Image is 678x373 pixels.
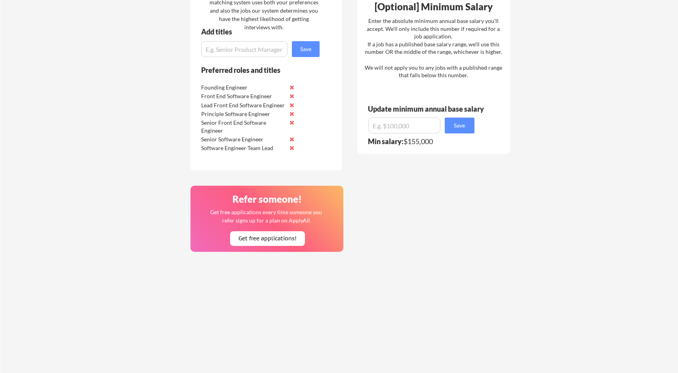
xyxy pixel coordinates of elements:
[210,208,323,225] div: Get free applications every time someone you refer signs up for a plan on ApplyAll
[201,84,285,91] div: Founding Engineer
[368,138,480,145] div: $155,000
[368,118,440,133] input: E.g. $100,000
[194,194,341,204] div: Refer someone!
[365,17,502,79] div: Enter the absolute minimum annual base salary you'll accept. We'll only include this number if re...
[368,137,404,146] strong: Min salary:
[230,231,305,246] button: Get free applications!
[445,118,474,133] button: Save
[201,41,288,57] input: E.g. Senior Product Manager
[292,41,320,57] button: Save
[201,28,313,35] div: Add titles
[201,92,285,100] div: Front End Software Engineer
[201,119,285,134] div: Senior Front End Software Engineer
[201,110,285,118] div: Principle Software Engineer
[368,105,487,112] div: Update minimum annual base salary
[201,101,285,109] div: Lead Front End Software Engineer
[360,2,507,11] div: [Optional] Minimum Salary
[201,135,285,143] div: Senior Software Engineer
[201,144,285,152] div: Software Engineer Team Lead
[201,67,309,74] div: Preferred roles and titles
